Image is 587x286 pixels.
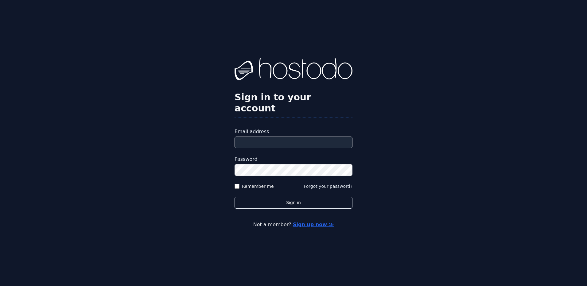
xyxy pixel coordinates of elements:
label: Password [235,156,352,163]
label: Email address [235,128,352,135]
img: Hostodo [235,58,352,82]
p: Not a member? [29,221,558,228]
h2: Sign in to your account [235,92,352,114]
button: Sign in [235,197,352,209]
a: Sign up now ≫ [293,222,334,227]
button: Forgot your password? [304,183,352,189]
label: Remember me [242,183,274,189]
